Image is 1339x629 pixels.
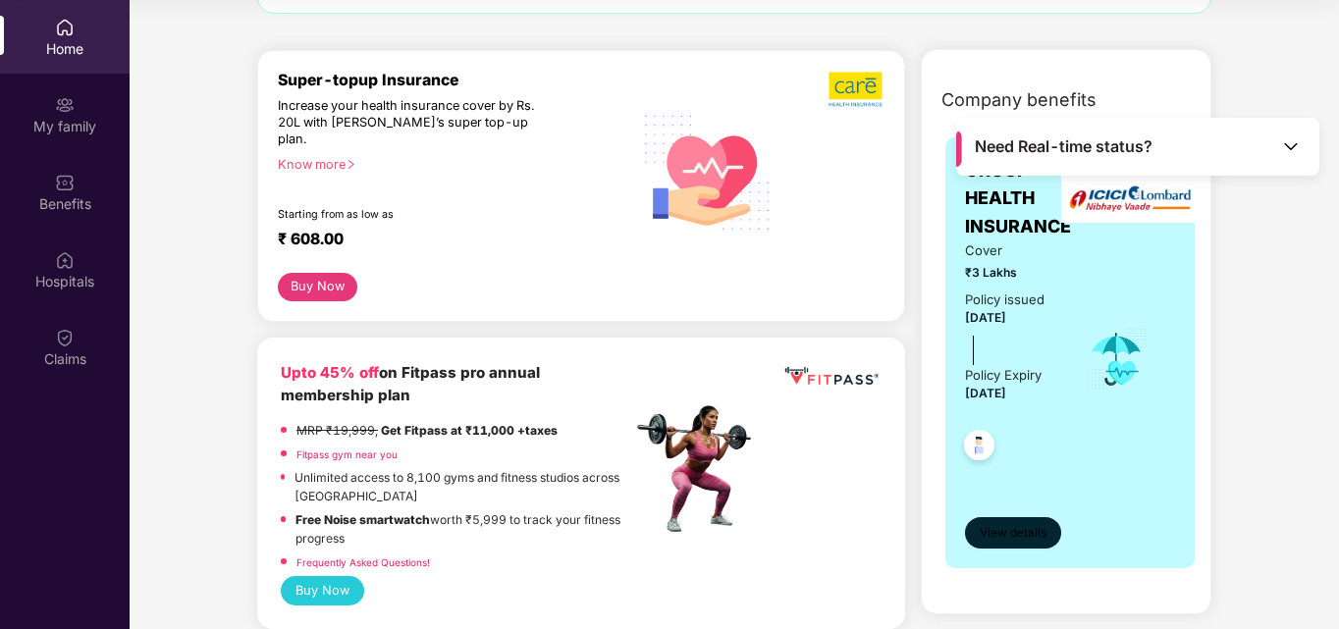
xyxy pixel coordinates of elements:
[296,448,398,460] a: Fitpass gym near you
[55,328,75,347] img: svg+xml;base64,PHN2ZyBpZD0iQ2xhaW0iIHhtbG5zPSJodHRwOi8vd3d3LnczLm9yZy8yMDAwL3N2ZyIgd2lkdGg9IjIwIi...
[295,468,631,505] p: Unlimited access to 8,100 gyms and fitness studios across [GEOGRAPHIC_DATA]
[955,424,1003,472] img: svg+xml;base64,PHN2ZyB4bWxucz0iaHR0cDovL3d3dy53My5vcmcvMjAwMC9zdmciIHdpZHRoPSI0OC45NDMiIGhlaWdodD...
[55,250,75,270] img: svg+xml;base64,PHN2ZyBpZD0iSG9zcGl0YWxzIiB4bWxucz0iaHR0cDovL3d3dy53My5vcmcvMjAwMC9zdmciIHdpZHRoPS...
[278,98,547,148] div: Increase your health insurance cover by Rs. 20L with [PERSON_NAME]’s super top-up plan.
[278,157,620,171] div: Know more
[965,240,1057,261] span: Cover
[55,18,75,37] img: svg+xml;base64,PHN2ZyBpZD0iSG9tZSIgeG1sbnM9Imh0dHA6Ly93d3cudzMub3JnLzIwMDAvc3ZnIiB3aWR0aD0iMjAiIG...
[980,524,1046,543] span: View details
[965,263,1057,282] span: ₹3 Lakhs
[55,95,75,115] img: svg+xml;base64,PHN2ZyB3aWR0aD0iMjAiIGhlaWdodD0iMjAiIHZpZXdCb3g9IjAgMCAyMCAyMCIgZmlsbD0ibm9uZSIgeG...
[295,510,631,548] p: worth ₹5,999 to track your fitness progress
[632,94,784,248] img: svg+xml;base64,PHN2ZyB4bWxucz0iaHR0cDovL3d3dy53My5vcmcvMjAwMC9zdmciIHhtbG5zOnhsaW5rPSJodHRwOi8vd3...
[965,365,1042,386] div: Policy Expiry
[55,173,75,192] img: svg+xml;base64,PHN2ZyBpZD0iQmVuZWZpdHMiIHhtbG5zPSJodHRwOi8vd3d3LnczLm9yZy8yMDAwL3N2ZyIgd2lkdGg9Ij...
[346,159,356,170] span: right
[941,86,1097,114] span: Company benefits
[278,71,632,89] div: Super-topup Insurance
[1061,175,1199,223] img: insurerLogo
[829,71,884,108] img: b5dec4f62d2307b9de63beb79f102df3.png
[965,289,1044,310] div: Policy issued
[381,423,558,438] strong: Get Fitpass at ₹11,000 +taxes
[965,517,1061,549] button: View details
[278,208,549,222] div: Starting from as low as
[975,136,1152,157] span: Need Real-time status?
[278,230,613,253] div: ₹ 608.00
[965,386,1006,400] span: [DATE]
[1085,327,1149,392] img: icon
[296,423,378,438] del: MRP ₹19,999,
[281,363,540,405] b: on Fitpass pro annual membership plan
[278,273,357,301] button: Buy Now
[631,400,769,538] img: fpp.png
[965,310,1006,325] span: [DATE]
[781,361,882,393] img: fppp.png
[281,363,379,382] b: Upto 45% off
[281,576,364,605] button: Buy Now
[296,556,430,568] a: Frequently Asked Questions!
[1281,136,1301,156] img: Toggle Icon
[295,512,430,527] strong: Free Noise smartwatch
[965,157,1071,240] span: GROUP HEALTH INSURANCE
